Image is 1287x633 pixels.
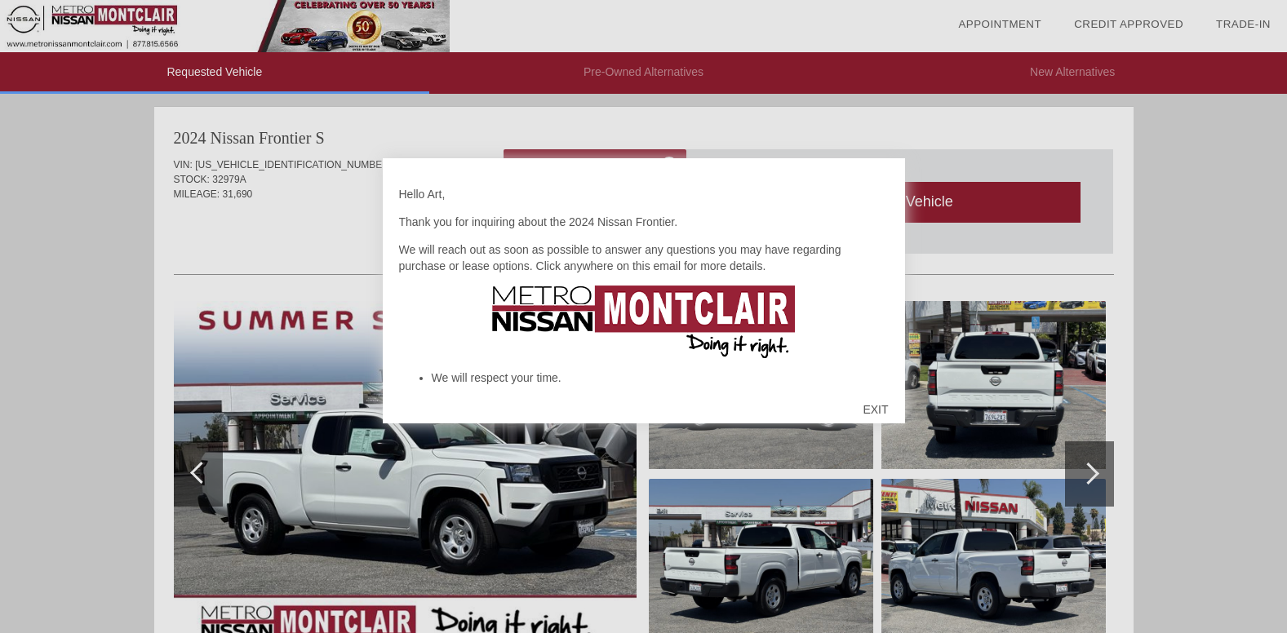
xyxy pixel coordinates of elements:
[1216,18,1271,30] a: Trade-In
[846,385,904,434] div: EXIT
[432,370,889,386] li: We will respect your time.
[958,18,1041,30] a: Appointment
[432,386,889,402] li: We will market our products and services honestly.
[399,186,889,202] p: Hello Art,
[1074,18,1183,30] a: Credit Approved
[399,241,889,274] p: We will reach out as soon as possible to answer any questions you may have regarding purchase or ...
[399,214,889,230] p: Thank you for inquiring about the 2024 Nissan Frontier.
